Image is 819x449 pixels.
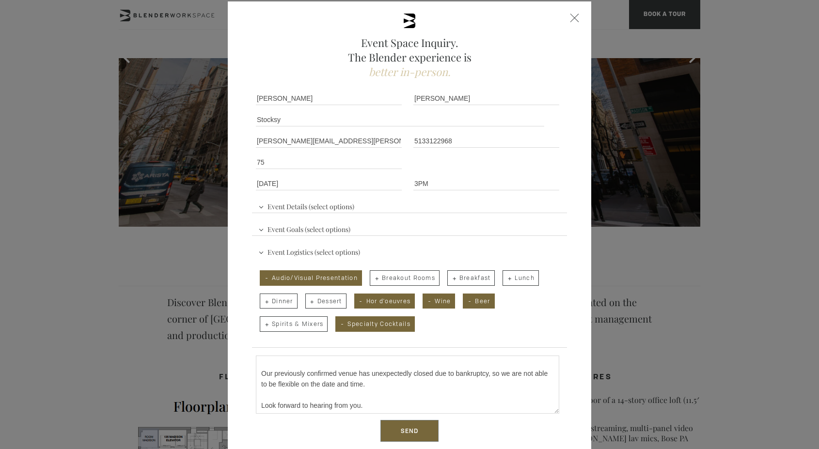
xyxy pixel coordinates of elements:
textarea: I’m reaching out to see if your venue has availability for an upcoming business event we are host... [256,356,559,414]
span: Beer [463,294,494,309]
span: Breakout Rooms [370,270,440,286]
span: Event Details (select options) [256,198,357,213]
span: Hor d'oeuvres [354,294,415,309]
span: Breakfast [447,270,495,286]
h2: Event Space Inquiry. The Blender experience is [252,35,567,79]
input: Email Address * [256,134,402,148]
input: Last Name [413,92,559,105]
input: Send [380,420,439,442]
input: Start Time [413,177,559,190]
iframe: Chat Widget [645,325,819,449]
span: Specialty Cocktails [335,316,414,332]
input: Number of Attendees [256,155,402,169]
span: better in-person. [369,64,451,79]
span: Dessert [305,294,346,309]
input: Phone Number [413,134,559,148]
span: Dinner [260,294,298,309]
span: Wine [423,294,455,309]
span: Event Logistics (select options) [256,244,362,258]
span: Spirits & Mixers [260,316,328,332]
span: Lunch [503,270,538,286]
input: First Name [256,92,402,105]
span: Event Goals (select options) [256,221,353,235]
input: Event Date [256,177,402,190]
input: Company Name [256,113,544,126]
span: Audio/Visual Presentation [260,270,362,286]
